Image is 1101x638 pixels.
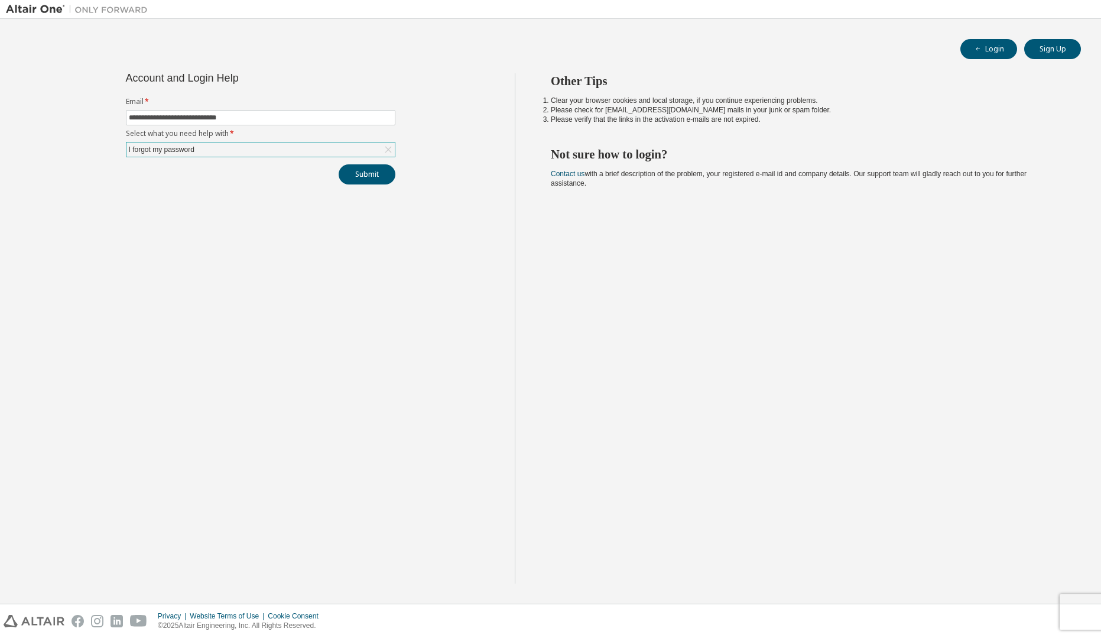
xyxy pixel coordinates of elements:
[126,143,395,157] div: I forgot my password
[158,621,326,631] p: © 2025 Altair Engineering, Inc. All Rights Reserved.
[268,611,325,621] div: Cookie Consent
[126,73,342,83] div: Account and Login Help
[551,96,1060,105] li: Clear your browser cookies and local storage, if you continue experiencing problems.
[158,611,190,621] div: Privacy
[339,164,395,184] button: Submit
[551,115,1060,124] li: Please verify that the links in the activation e-mails are not expired.
[551,147,1060,162] h2: Not sure how to login?
[130,615,147,627] img: youtube.svg
[126,97,395,106] label: Email
[551,73,1060,89] h2: Other Tips
[551,170,584,178] a: Contact us
[4,615,64,627] img: altair_logo.svg
[190,611,268,621] div: Website Terms of Use
[111,615,123,627] img: linkedin.svg
[1024,39,1081,59] button: Sign Up
[126,129,395,138] label: Select what you need help with
[91,615,103,627] img: instagram.svg
[960,39,1017,59] button: Login
[6,4,154,15] img: Altair One
[551,105,1060,115] li: Please check for [EMAIL_ADDRESS][DOMAIN_NAME] mails in your junk or spam folder.
[72,615,84,627] img: facebook.svg
[551,170,1027,187] span: with a brief description of the problem, your registered e-mail id and company details. Our suppo...
[127,143,196,156] div: I forgot my password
